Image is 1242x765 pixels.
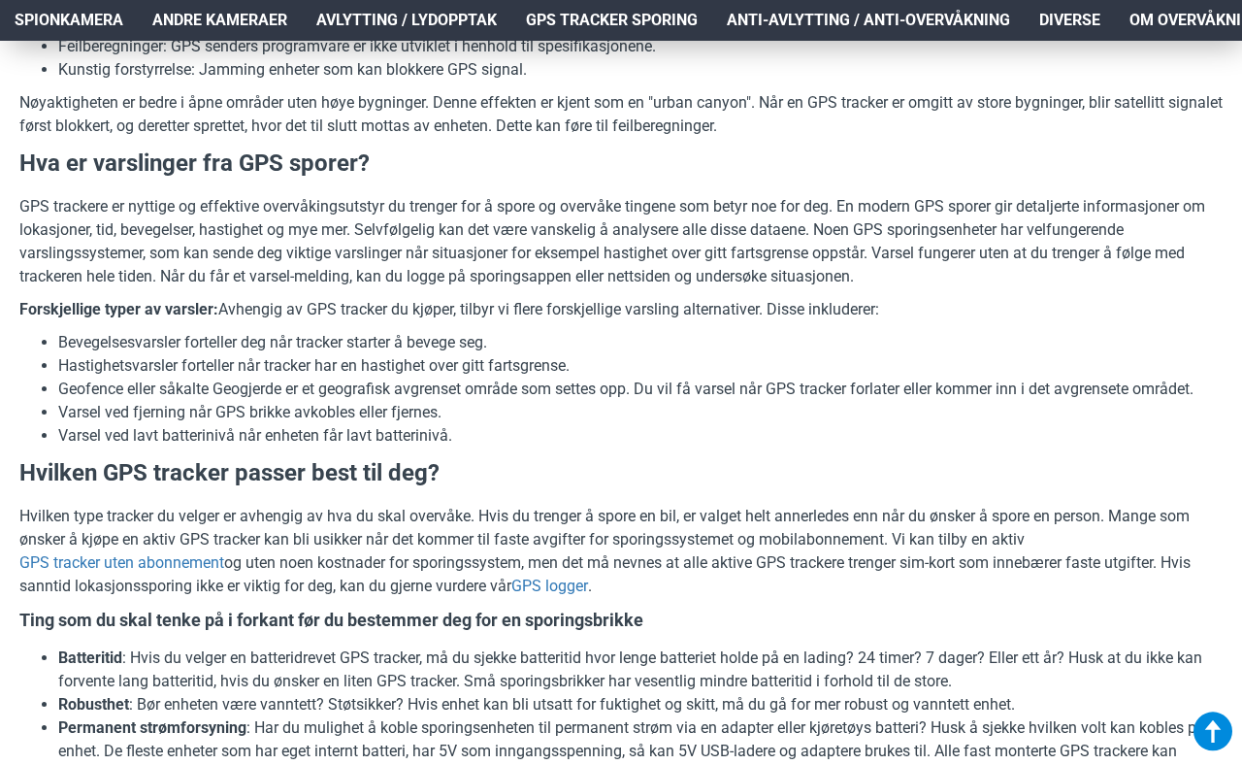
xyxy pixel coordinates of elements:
li: Kunstig forstyrrelse: Jamming enheter som kan blokkere GPS signal. [58,58,1223,82]
a: GPS tracker uten abonnement [19,551,224,575]
p: Nøyaktigheten er bedre i åpne områder uten høye bygninger. Denne effekten er kjent som en "urban ... [19,91,1223,138]
li: Feilberegninger: GPS senders programvare er ikke utviklet i henhold til spesifikasjonene. [58,35,1223,58]
h3: Hva er varslinger fra GPS sporer? [19,148,1223,181]
p: Avhengig av GPS tracker du kjøper, tilbyr vi flere forskjellige varsling alternativer. Disse inkl... [19,298,1223,321]
span: Avlytting / Lydopptak [316,9,497,32]
span: Andre kameraer [152,9,287,32]
span: GPS Tracker Sporing [526,9,698,32]
strong: Robusthet [58,695,129,714]
li: Varsel ved lavt batterinivå når enheten får lavt batterinivå. [58,424,1223,448]
strong: Permanent strømforsyning [58,718,246,737]
strong: Forskjellige typer av varsler: [19,300,218,318]
a: GPS logger [511,575,588,598]
span: Spionkamera [15,9,123,32]
strong: Batteritid [58,649,122,667]
li: : Bør enheten være vanntett? Støtsikker? Hvis enhet kan bli utsatt for fuktighet og skitt, må du ... [58,693,1223,716]
span: Anti-avlytting / Anti-overvåkning [727,9,1010,32]
h3: Hvilken GPS tracker passer best til deg? [19,457,1223,490]
p: GPS trackere er nyttige og effektive overvåkingsutstyr du trenger for å spore og overvåke tingene... [19,195,1223,288]
li: Geofence eller såkalte Geogjerde er et geografisk avgrenset område som settes opp. Du vil få vars... [58,378,1223,401]
span: Diverse [1039,9,1100,32]
li: Varsel ved fjerning når GPS brikke avkobles eller fjernes. [58,401,1223,424]
li: : Hvis du velger en batteridrevet GPS tracker, må du sjekke batteritid hvor lenge batteriet holde... [58,647,1223,693]
li: Hastighetsvarsler forteller når tracker har en hastighet over gitt fartsgrense. [58,354,1223,378]
li: Bevegelsesvarsler forteller deg når tracker starter å bevege seg. [58,331,1223,354]
h4: Ting som du skal tenke på i forkant før du bestemmer deg for en sporingsbrikke [19,608,1223,632]
p: Hvilken type tracker du velger er avhengig av hva du skal overvåke. Hvis du trenger å spore en bi... [19,505,1223,598]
